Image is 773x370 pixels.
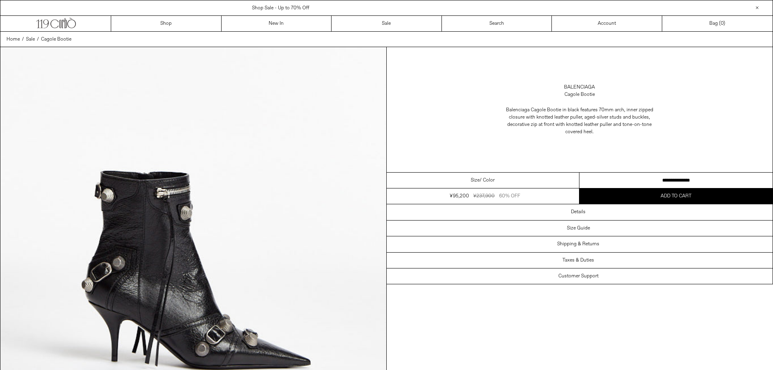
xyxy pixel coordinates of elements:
span: Size [471,177,480,184]
span: / [22,36,24,43]
div: Cagole Bootie [564,91,595,98]
button: Add to cart [579,188,773,204]
div: ¥237,900 [473,193,495,200]
a: Sale [332,16,442,31]
h3: Details [571,209,586,215]
a: Shop [111,16,222,31]
a: Balenciaga [564,84,595,91]
a: Shop Sale - Up to 70% Off [252,5,309,11]
span: Balenciaga Cagole Bootie in black features 70mm arch, inner zipped closure with knotted leather p... [498,106,661,136]
div: ¥95,200 [450,193,469,200]
div: 60% OFF [499,193,520,200]
h3: Customer Support [558,273,599,279]
a: Cagole Bootie [41,36,71,43]
h3: Taxes & Duties [562,257,594,263]
span: / Color [480,177,495,184]
a: Account [552,16,662,31]
a: Search [442,16,552,31]
span: Add to cart [661,193,691,199]
span: 0 [721,20,723,27]
span: ) [721,20,725,27]
h3: Size Guide [567,225,590,231]
span: / [37,36,39,43]
a: Sale [26,36,35,43]
a: New In [222,16,332,31]
a: Home [6,36,20,43]
h3: Shipping & Returns [557,241,599,247]
a: Bag () [662,16,773,31]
